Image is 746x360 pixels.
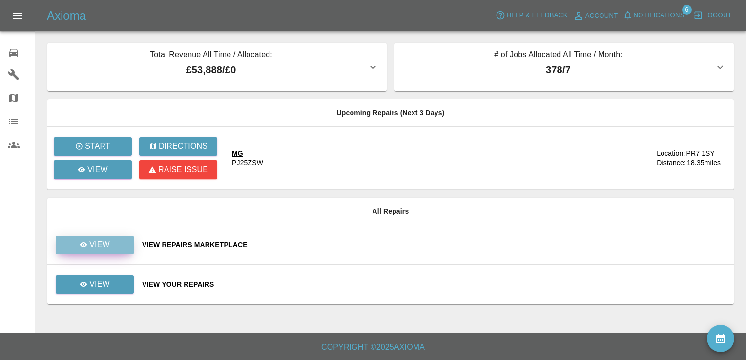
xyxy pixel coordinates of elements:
h6: Copyright © 2025 Axioma [8,340,738,354]
div: 18.35 miles [687,158,726,168]
button: Open drawer [6,4,29,27]
button: Help & Feedback [493,8,570,23]
th: All Repairs [47,198,734,225]
button: Logout [691,8,734,23]
a: View [54,160,132,179]
div: Distance: [657,158,686,168]
th: Upcoming Repairs (Next 3 Days) [47,99,734,127]
button: # of Jobs Allocated All Time / Month:378/7 [394,43,734,91]
p: Total Revenue All Time / Allocated: [55,49,367,62]
button: Raise issue [139,160,217,179]
p: Raise issue [158,164,208,176]
span: Help & Feedback [506,10,567,21]
a: View Repairs Marketplace [142,240,726,250]
a: Location:PR7 1SYDistance:18.35miles [636,148,726,168]
span: Account [585,10,618,21]
a: View [56,275,134,294]
button: Directions [139,137,217,156]
button: Notifications [621,8,687,23]
p: Directions [159,140,207,152]
a: MGPJ25ZSW [232,148,628,168]
div: MG [232,148,263,158]
p: View [87,164,108,176]
p: View [89,239,110,251]
a: View Your Repairs [142,280,726,289]
a: View [55,240,134,248]
p: Start [85,140,110,152]
button: Total Revenue All Time / Allocated:£53,888/£0 [47,43,387,91]
a: View [55,280,134,288]
button: availability [707,325,734,352]
p: # of Jobs Allocated All Time / Month: [402,49,714,62]
h5: Axioma [47,8,86,23]
span: Notifications [634,10,684,21]
span: Logout [704,10,732,21]
p: £53,888 / £0 [55,62,367,77]
p: 378 / 7 [402,62,714,77]
div: PJ25ZSW [232,158,263,168]
p: View [89,279,110,290]
div: Location: [657,148,685,158]
a: Account [570,8,621,23]
button: Start [54,137,132,156]
a: View [56,236,134,254]
div: PR7 1SY [686,148,715,158]
span: 6 [682,5,692,15]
